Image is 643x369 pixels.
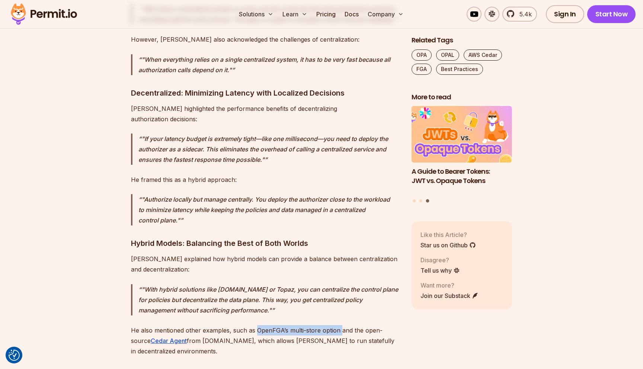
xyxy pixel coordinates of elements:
[313,7,339,22] a: Pricing
[420,256,460,264] p: Disagree?
[426,199,429,203] button: Go to slide 3
[131,103,400,124] p: [PERSON_NAME] highlighted the performance benefits of decentralizing authorization decisions:
[420,291,479,300] a: Join our Substack
[546,5,584,23] a: Sign In
[131,254,400,275] p: [PERSON_NAME] explained how hybrid models can provide a balance between centralization and decent...
[464,49,502,61] a: AWS Cedar
[279,7,310,22] button: Learn
[413,199,416,202] button: Go to slide 1
[412,167,512,186] h3: A Guide to Bearer Tokens: JWT vs. Opaque Tokens
[515,10,532,19] span: 5.4k
[138,134,400,165] p: "If your latency budget is extremely tight—like one millisecond—you need to deploy the authorizer...
[131,174,400,185] p: He framed this as a hybrid approach:
[131,34,400,45] p: However, [PERSON_NAME] also acknowledged the challenges of centralization:
[7,1,80,27] img: Permit logo
[138,54,400,75] p: "When everything relies on a single centralized system, it has to be very fast because all author...
[342,7,362,22] a: Docs
[236,7,276,22] button: Solutions
[420,281,479,290] p: Want more?
[420,266,460,275] a: Tell us why
[412,106,512,195] a: A Guide to Bearer Tokens: JWT vs. Opaque TokensA Guide to Bearer Tokens: JWT vs. Opaque Tokens
[587,5,636,23] a: Start Now
[502,7,537,22] a: 5.4k
[412,49,432,61] a: OPA
[9,350,20,361] button: Consent Preferences
[412,64,432,75] a: FGA
[365,7,407,22] button: Company
[412,106,512,163] img: A Guide to Bearer Tokens: JWT vs. Opaque Tokens
[9,350,20,361] img: Revisit consent button
[412,106,512,195] li: 3 of 3
[131,87,400,99] h3: Decentralized: Minimizing Latency with Localized Decisions
[420,241,476,250] a: Star us on Github
[420,230,476,239] p: Like this Article?
[419,199,422,202] button: Go to slide 2
[412,93,512,102] h2: More to read
[138,284,400,315] p: "With hybrid solutions like [DOMAIN_NAME] or Topaz, you can centralize the control plane for poli...
[131,237,400,249] h3: Hybrid Models: Balancing the Best of Both Worlds
[436,64,483,75] a: Best Practices
[131,325,400,356] p: He also mentioned other examples, such as OpenFGA’s multi-store option and the open-source from [...
[138,194,400,225] p: "Authorize locally but manage centrally. You deploy the authorizer close to the workload to minim...
[412,36,512,45] h2: Related Tags
[412,106,512,204] div: Posts
[151,337,187,344] a: Cedar Agent
[436,49,459,61] a: OPAL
